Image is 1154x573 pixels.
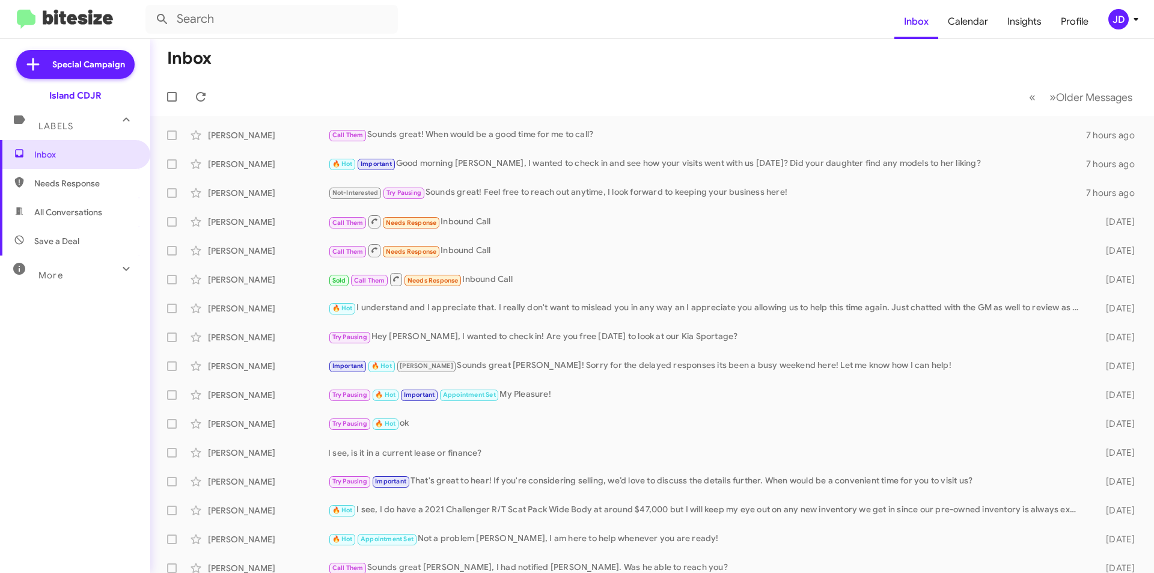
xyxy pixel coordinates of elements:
span: Important [375,477,406,485]
span: Labels [38,121,73,132]
span: Needs Response [386,219,437,227]
div: I understand and I appreciate that. I really don't want to mislead you in any way an I appreciate... [328,301,1087,315]
span: Call Them [354,277,385,284]
div: [DATE] [1087,216,1144,228]
span: 🔥 Hot [332,506,353,514]
input: Search [145,5,398,34]
span: Appointment Set [361,535,414,543]
span: Older Messages [1056,91,1132,104]
span: Call Them [332,564,364,572]
div: Not a problem [PERSON_NAME], I am here to help whenever you are ready! [328,532,1087,546]
div: [DATE] [1087,245,1144,257]
span: Call Them [332,219,364,227]
span: 🔥 Hot [332,304,353,312]
nav: Page navigation example [1022,85,1140,109]
span: Important [361,160,392,168]
span: Important [404,391,435,399]
div: Inbound Call [328,243,1087,258]
span: Inbox [34,149,136,161]
div: [PERSON_NAME] [208,245,328,257]
div: [DATE] [1087,302,1144,314]
span: Try Pausing [332,333,367,341]
div: [PERSON_NAME] [208,447,328,459]
a: Calendar [938,4,998,39]
span: 🔥 Hot [332,160,353,168]
div: [DATE] [1087,389,1144,401]
div: [PERSON_NAME] [208,302,328,314]
div: [PERSON_NAME] [208,360,328,372]
div: [DATE] [1087,418,1144,430]
div: Hey [PERSON_NAME], I wanted to check in! Are you free [DATE] to look at our Kia Sportage? [328,330,1087,344]
div: [DATE] [1087,533,1144,545]
span: [PERSON_NAME] [400,362,453,370]
span: Try Pausing [332,420,367,427]
div: [PERSON_NAME] [208,216,328,228]
span: Appointment Set [443,391,496,399]
h1: Inbox [167,49,212,68]
div: That's great to hear! If you're considering selling, we’d love to discuss the details further. Wh... [328,474,1087,488]
div: [DATE] [1087,504,1144,516]
div: Inbound Call [328,214,1087,229]
span: All Conversations [34,206,102,218]
div: [PERSON_NAME] [208,533,328,545]
div: Good morning [PERSON_NAME], I wanted to check in and see how your visits went with us [DATE]? Did... [328,157,1086,171]
div: Island CDJR [49,90,102,102]
div: [PERSON_NAME] [208,476,328,488]
button: Next [1042,85,1140,109]
span: Not-Interested [332,189,379,197]
span: » [1049,90,1056,105]
span: « [1029,90,1036,105]
span: Try Pausing [332,477,367,485]
div: [PERSON_NAME] [208,418,328,430]
div: I see, is it in a current lease or finance? [328,447,1087,459]
span: Call Them [332,248,364,256]
div: [DATE] [1087,476,1144,488]
span: More [38,270,63,281]
span: Call Them [332,131,364,139]
div: Sounds great [PERSON_NAME]! Sorry for the delayed responses its been a busy weekend here! Let me ... [328,359,1087,373]
div: My Pleasure! [328,388,1087,402]
span: Needs Response [386,248,437,256]
a: Special Campaign [16,50,135,79]
span: Needs Response [34,177,136,189]
div: [DATE] [1087,360,1144,372]
button: JD [1098,9,1141,29]
span: Save a Deal [34,235,79,247]
span: 🔥 Hot [375,391,395,399]
div: [PERSON_NAME] [208,331,328,343]
div: [PERSON_NAME] [208,504,328,516]
div: 7 hours ago [1086,158,1144,170]
a: Inbox [894,4,938,39]
div: [PERSON_NAME] [208,187,328,199]
button: Previous [1022,85,1043,109]
div: Sounds great! When would be a good time for me to call? [328,128,1086,142]
div: [DATE] [1087,447,1144,459]
span: Try Pausing [386,189,421,197]
a: Profile [1051,4,1098,39]
span: Special Campaign [52,58,125,70]
div: [PERSON_NAME] [208,129,328,141]
div: 7 hours ago [1086,187,1144,199]
div: ok [328,417,1087,431]
div: Sounds great! Feel free to reach out anytime, I look forward to keeping your business here! [328,186,1086,200]
div: [DATE] [1087,274,1144,286]
span: 🔥 Hot [371,362,392,370]
span: Sold [332,277,346,284]
div: [PERSON_NAME] [208,274,328,286]
div: [PERSON_NAME] [208,389,328,401]
a: Insights [998,4,1051,39]
div: JD [1108,9,1129,29]
div: I see, I do have a 2021 Challenger R/T Scat Pack Wide Body at around $47,000 but I will keep my e... [328,503,1087,517]
span: 🔥 Hot [332,535,353,543]
div: [DATE] [1087,331,1144,343]
span: Needs Response [408,277,459,284]
div: 7 hours ago [1086,129,1144,141]
span: Important [332,362,364,370]
span: Try Pausing [332,391,367,399]
span: 🔥 Hot [375,420,395,427]
div: [PERSON_NAME] [208,158,328,170]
